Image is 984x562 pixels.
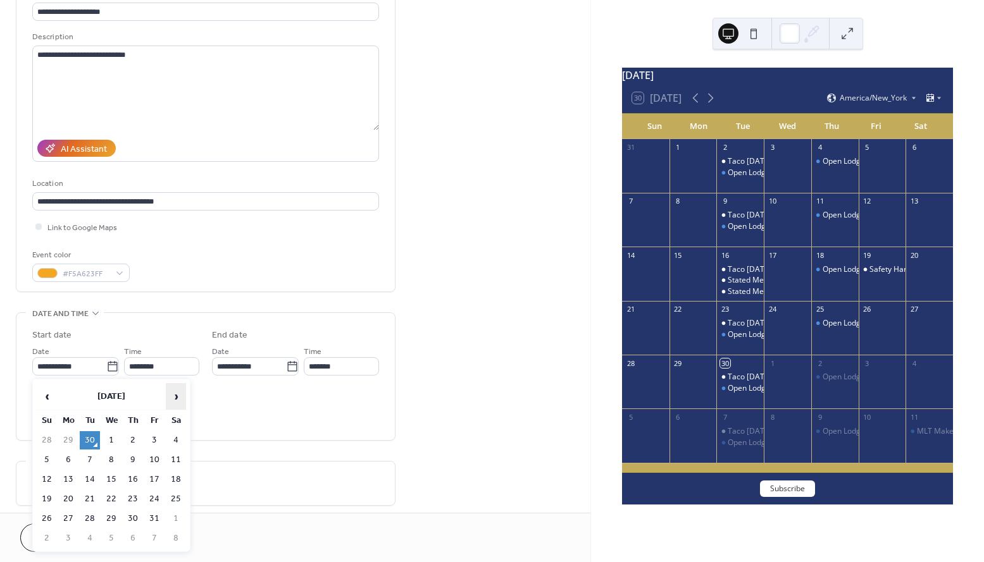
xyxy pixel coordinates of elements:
div: Description [32,30,377,44]
td: 12 [37,470,57,489]
div: 18 [815,250,825,260]
td: 7 [80,451,100,469]
td: 3 [58,529,78,547]
span: Date and time [32,307,89,321]
div: End date [212,329,247,342]
div: Safety Harbor 3rd Friday [859,264,906,275]
span: Date [32,345,49,358]
td: 18 [166,470,186,489]
div: 7 [626,197,635,206]
div: Wed [765,114,809,139]
td: 16 [123,470,143,489]
div: 11 [909,412,919,422]
div: 28 [626,358,635,368]
th: Sa [166,412,186,430]
td: 23 [123,490,143,508]
div: 8 [673,197,683,206]
div: Fri [854,114,899,139]
div: MLT Make-up Workshop [906,426,953,437]
div: Open Lodge/ Catechism Practice [823,372,937,382]
div: Event color [32,248,127,262]
div: Open Lodge/ Catechism Practice [716,437,764,448]
th: [DATE] [58,383,165,410]
span: Time [124,345,142,358]
div: Stated Meeting [728,286,782,297]
div: 6 [909,143,919,152]
div: 3 [768,143,777,152]
div: Taco Tuesday [716,156,764,167]
div: Sat [899,114,943,139]
div: 1 [768,358,777,368]
th: Su [37,412,57,430]
span: Time [304,345,321,358]
div: Open Lodge/ Catechism Practice [728,437,842,448]
div: Open Lodge/ Catechism Practice [728,221,842,232]
th: Mo [58,412,78,430]
td: 30 [123,510,143,528]
div: 9 [815,412,825,422]
div: 14 [626,250,635,260]
button: Subscribe [760,480,815,497]
td: 13 [58,470,78,489]
div: 12 [863,197,872,206]
th: We [101,412,121,430]
td: 14 [80,470,100,489]
div: 24 [768,305,777,314]
td: 17 [144,470,165,489]
div: Taco [DATE] [728,318,771,329]
td: 25 [166,490,186,508]
div: Open Lodge/ Catechism Practice [716,221,764,232]
div: Open Lodge/ Catechism Practice [811,318,859,329]
div: Open Lodge/ Catechism Practice [811,156,859,167]
th: Fr [144,412,165,430]
td: 28 [80,510,100,528]
div: Open Lodge/ Catechism Practice [823,264,937,275]
td: 10 [144,451,165,469]
div: Taco Tuesday [716,426,764,437]
div: 11 [815,197,825,206]
th: Th [123,412,143,430]
div: 8 [768,412,777,422]
div: Open Lodge/ Catechism Practice [811,372,859,382]
span: ‹ [37,384,56,409]
td: 5 [101,529,121,547]
td: 2 [37,529,57,547]
div: 1 [673,143,683,152]
div: 23 [720,305,730,314]
td: 30 [80,431,100,449]
td: 26 [37,510,57,528]
div: Open Lodge/ Catechism Practice [811,426,859,437]
div: Taco [DATE] [728,426,771,437]
div: Open Lodge/ Catechism Practice [823,426,937,437]
div: Taco [DATE] [728,210,771,221]
td: 11 [166,451,186,469]
span: Link to Google Maps [47,221,117,235]
div: Taco Tuesday [716,372,764,382]
div: Start date [32,329,72,342]
td: 20 [58,490,78,508]
div: Taco Tuesday [716,264,764,275]
div: 31 [626,143,635,152]
div: 21 [626,305,635,314]
td: 4 [80,529,100,547]
div: Open Lodge/ Catechism Practice [716,168,764,178]
div: Open Lodge/ Catechism Practice [823,318,937,329]
div: Open Lodge/ Catechism Practice [728,383,842,394]
span: › [166,384,185,409]
span: #F5A623FF [63,267,109,281]
div: 5 [626,412,635,422]
td: 19 [37,490,57,508]
button: Cancel [20,523,98,552]
th: Tu [80,412,100,430]
div: Open Lodge/ Catechism Practice [823,156,937,167]
span: Date [212,345,229,358]
div: Taco [DATE] [728,264,771,275]
div: 22 [673,305,683,314]
td: 1 [166,510,186,528]
div: 27 [909,305,919,314]
td: 22 [101,490,121,508]
div: [DATE] [622,68,953,83]
div: 20 [909,250,919,260]
div: Tue [721,114,765,139]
